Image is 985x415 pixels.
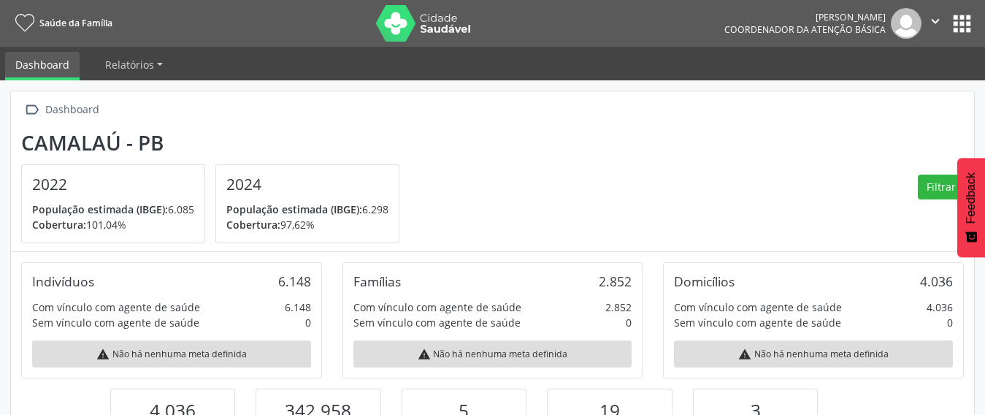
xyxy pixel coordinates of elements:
div: Sem vínculo com agente de saúde [353,315,521,330]
button:  [921,8,949,39]
div: Com vínculo com agente de saúde [32,300,200,315]
div: 6.148 [278,273,311,289]
div: 0 [626,315,632,330]
div: 6.148 [285,300,311,315]
div: 4.036 [927,300,953,315]
div: Não há nenhuma meta definida [353,340,632,368]
a: Dashboard [5,52,80,80]
p: 6.085 [32,202,194,217]
div: Sem vínculo com agente de saúde [32,315,199,330]
div: Indivíduos [32,273,94,289]
span: População estimada (IBGE): [32,202,168,216]
div: 0 [305,315,311,330]
div: Com vínculo com agente de saúde [353,300,521,315]
span: População estimada (IBGE): [226,202,362,216]
a: Relatórios [95,52,173,77]
p: 101,04% [32,217,194,232]
div: Famílias [353,273,401,289]
div: 2.852 [605,300,632,315]
button: Filtrar [918,175,964,199]
div: Dashboard [42,99,101,121]
div: Domicílios [674,273,735,289]
span: Cobertura: [32,218,86,232]
span: Cobertura: [226,218,280,232]
a: Saúde da Família [10,11,112,35]
button: apps [949,11,975,37]
p: 97,62% [226,217,388,232]
span: Relatórios [105,58,154,72]
h4: 2024 [226,175,388,194]
div: 0 [947,315,953,330]
div: [PERSON_NAME] [724,11,886,23]
div: 2.852 [599,273,632,289]
button: Feedback - Mostrar pesquisa [957,158,985,257]
span: Saúde da Família [39,17,112,29]
h4: 2022 [32,175,194,194]
p: 6.298 [226,202,388,217]
span: Coordenador da Atenção Básica [724,23,886,36]
i: warning [418,348,431,361]
div: Camalaú - PB [21,131,410,155]
i: warning [738,348,751,361]
i:  [21,99,42,121]
i:  [927,13,943,29]
a:  Dashboard [21,99,101,121]
div: Não há nenhuma meta definida [674,340,953,368]
div: Com vínculo com agente de saúde [674,300,842,315]
i: warning [96,348,110,361]
img: img [891,8,921,39]
div: Sem vínculo com agente de saúde [674,315,841,330]
div: Não há nenhuma meta definida [32,340,311,368]
span: Feedback [965,172,978,224]
div: 4.036 [920,273,953,289]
